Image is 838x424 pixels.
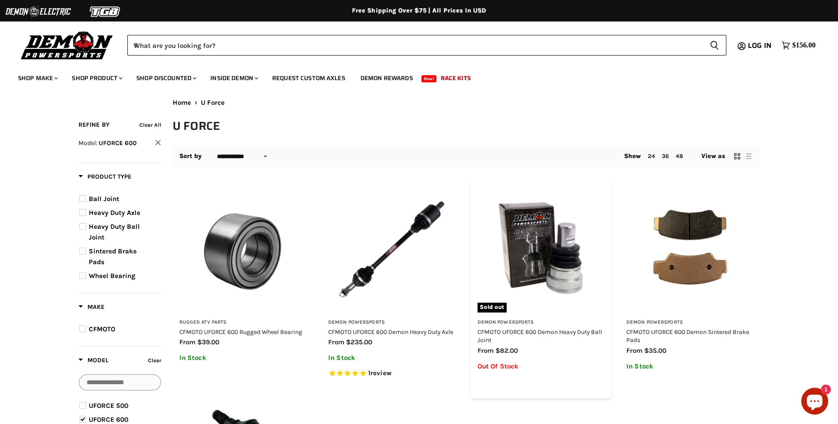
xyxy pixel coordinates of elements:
span: Show [624,152,641,160]
span: CFMOTO [89,325,115,333]
p: In Stock [179,354,306,362]
span: Product Type [78,173,131,180]
a: Shop Product [65,69,128,87]
input: Search Options [79,374,161,390]
ul: Main menu [11,65,813,87]
span: $156.00 [792,41,816,50]
span: Heavy Duty Axle [89,209,140,217]
span: UFORCE 600 [99,139,137,147]
a: Log in [744,42,777,50]
a: Shop Make [11,69,63,87]
span: Model [78,356,109,364]
button: list view [744,152,753,161]
a: CFMOTO UFORCE 600 Demon Heavy Duty Axle [328,328,453,335]
span: Rated 5.0 out of 5 stars 1 reviews [328,369,455,378]
span: $235.00 [346,338,372,346]
nav: Collection utilities [173,145,760,167]
a: CFMOTO UFORCE 600 Demon Heavy Duty Ball Joint [478,328,602,343]
span: $35.00 [644,347,666,355]
button: Filter by Make [78,303,104,314]
span: from [626,347,643,355]
p: In Stock [626,363,753,370]
span: UFORCE 600 [89,415,128,424]
span: Wheel Bearing [89,272,135,280]
a: Inside Demon [204,69,264,87]
button: Clear filter by Model [146,355,161,368]
span: New! [421,75,437,82]
h3: Demon Powersports [626,319,753,326]
button: grid view [733,152,742,161]
span: Sold out [478,303,507,313]
a: Request Custom Axles [265,69,352,87]
span: from [328,338,344,346]
a: Race Kits [434,69,478,87]
input: When autocomplete results are available use up and down arrows to review and enter to select [127,35,703,56]
button: Filter by Product Type [78,172,131,184]
label: Sort by [179,153,202,160]
img: CFMOTO UFORCE 600 Demon Heavy Duty Ball Joint [478,186,604,313]
a: CFMOTO UFORCE 600 Demon Heavy Duty Ball JointSold out [478,186,604,313]
span: from [478,347,494,355]
span: Log in [748,40,772,51]
span: UFORCE 500 [89,402,128,410]
button: Clear filter by Model UFORCE 600 [78,138,161,150]
span: Ball Joint [89,195,119,203]
a: 24 [648,153,655,159]
div: Free Shipping Over $75 | All Prices In USD [61,7,778,15]
span: Model: [78,139,97,147]
inbox-online-store-chat: Shopify online store chat [799,388,831,417]
h3: Demon Powersports [478,319,604,326]
span: $82.00 [495,347,518,355]
h3: Rugged ATV Parts [179,319,306,326]
p: In Stock [328,354,455,362]
span: Refine By [78,121,109,128]
a: CFMOTO UFORCE 600 Demon Sintered Brake Pads [626,328,749,343]
img: CFMOTO UFORCE 600 Demon Heavy Duty Axle [328,186,455,313]
h1: U Force [173,119,760,133]
a: 36 [662,153,669,159]
button: Clear all filters [139,120,161,130]
a: 48 [676,153,683,159]
span: 1 reviews [368,369,391,377]
span: review [370,369,391,377]
nav: Breadcrumbs [173,99,760,107]
img: CFMOTO UFORCE 600 Demon Sintered Brake Pads [626,186,753,313]
p: Out Of Stock [478,363,604,370]
a: Home [173,99,191,107]
a: Shop Discounted [130,69,202,87]
form: Product [127,35,726,56]
span: Make [78,303,104,311]
span: U Force [201,99,225,107]
img: Demon Electric Logo 2 [4,3,72,20]
button: Search [703,35,726,56]
span: $39.00 [197,338,219,346]
a: Demon Rewards [354,69,420,87]
span: View as [701,153,725,160]
span: Sintered Brake Pads [89,247,137,266]
img: TGB Logo 2 [72,3,139,20]
button: Filter by Model [78,356,109,367]
img: Demon Powersports [18,29,116,61]
a: $156.00 [777,39,820,52]
img: CFMOTO UFORCE 600 Rugged Wheel Bearing [179,186,306,313]
a: CFMOTO UFORCE 600 Rugged Wheel Bearing [179,328,302,335]
h3: Demon Powersports [328,319,455,326]
span: from [179,338,195,346]
span: Heavy Duty Ball Joint [89,223,140,241]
